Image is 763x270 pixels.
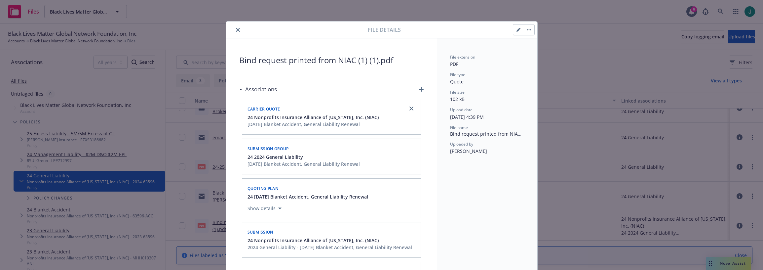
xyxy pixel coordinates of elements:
[450,54,475,60] span: File extension
[248,193,368,200] button: 24 [DATE] Blanket Accident, General Liability Renewal
[450,89,465,95] span: File size
[450,114,484,120] span: [DATE] 4:39 PM
[245,85,277,94] h3: Associations
[248,160,360,167] div: [DATE] Blanket Accident, General Liability Renewal
[239,85,277,94] div: Associations
[450,61,458,67] span: PDF
[248,154,360,160] button: 24 2024 General Liability
[248,146,289,152] span: Submission group
[248,114,379,121] button: 24 Nonprofits Insurance Alliance of [US_STATE], Inc. (NIAC)
[239,54,424,66] span: Bind request printed from NIAC (1) (1).pdf
[234,26,242,34] button: close
[248,121,379,128] div: [DATE] Blanket Accident, General Liability Renewal
[407,105,415,112] a: close
[248,106,280,112] span: Carrier quote
[450,148,487,154] span: [PERSON_NAME]
[450,125,468,130] span: File name
[248,186,279,191] span: Quoting plan
[450,72,465,77] span: File type
[450,96,465,102] span: 102 kB
[248,244,412,251] div: 2024 General Liability - [DATE] Blanket Accident, General Liability Renewal
[368,26,401,34] span: File details
[450,130,524,137] span: Bind request printed from NIAC (1) (1).pdf
[450,141,473,147] span: Uploaded by
[245,204,284,212] button: Show details
[248,154,303,160] span: 24 2024 General Liability
[450,107,473,112] span: Upload date
[248,237,412,244] button: 24 Nonprofits Insurance Alliance of [US_STATE], Inc. (NIAC)
[248,237,379,244] span: 24 Nonprofits Insurance Alliance of [US_STATE], Inc. (NIAC)
[450,78,464,85] span: Quote
[248,229,273,235] span: Submission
